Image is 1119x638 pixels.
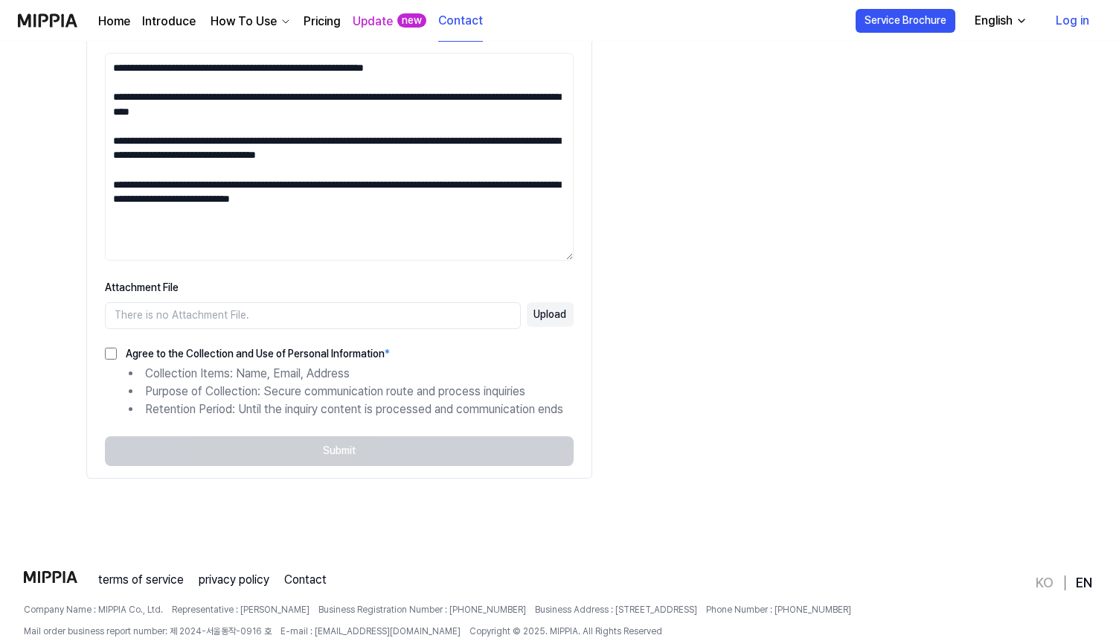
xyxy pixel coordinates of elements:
span: Company Name : MIPPIA Co., Ltd. [24,604,163,616]
label: Agree to the Collection and Use of Personal Information [117,348,390,359]
a: Contact [438,1,483,42]
img: logo [24,571,77,583]
label: Content [105,32,149,44]
button: Upload [527,302,574,328]
button: English [963,6,1036,36]
a: EN [1076,574,1092,592]
span: Mail order business report number: 제 2024-서울동작-0916 호 [24,625,272,638]
div: new [397,13,426,28]
a: Update [353,13,393,31]
a: privacy policy [199,571,269,589]
a: Contact [284,571,327,589]
a: Pricing [304,13,341,31]
div: English [972,12,1016,30]
button: How To Use [208,13,292,31]
span: Business Address : [STREET_ADDRESS] [535,604,697,616]
span: Representative : [PERSON_NAME] [172,604,310,616]
div: How To Use [208,13,280,31]
a: KO [1036,574,1054,592]
span: E-mail : [EMAIL_ADDRESS][DOMAIN_NAME] [280,625,461,638]
span: Business Registration Number : [PHONE_NUMBER] [318,604,526,616]
li: Collection Items: Name, Email, Address [129,365,574,383]
span: Copyright © 2025. MIPPIA. All Rights Reserved [469,625,662,638]
a: terms of service [98,571,184,589]
li: Retention Period: Until the inquiry content is processed and communication ends [129,401,574,418]
div: There is no Attachment File. [105,302,521,329]
span: Phone Number : [PHONE_NUMBER] [706,604,851,616]
a: Home [98,13,130,31]
button: Service Brochure [856,9,955,33]
label: Attachment File [105,281,179,293]
a: Introduce [142,13,196,31]
li: Purpose of Collection: Secure communication route and process inquiries [129,383,574,401]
